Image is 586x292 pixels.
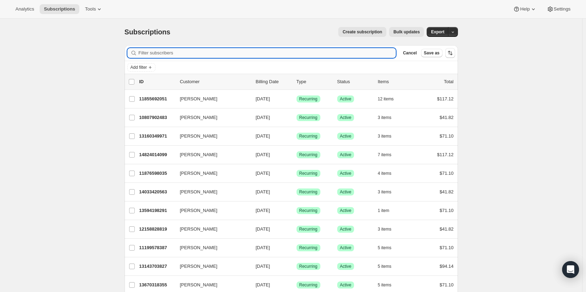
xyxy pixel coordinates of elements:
[299,226,318,232] span: Recurring
[340,189,352,195] span: Active
[337,78,372,85] p: Status
[378,264,392,269] span: 5 items
[440,226,454,232] span: $41.82
[180,114,218,121] span: [PERSON_NAME]
[256,78,291,85] p: Billing Date
[180,226,218,233] span: [PERSON_NAME]
[299,115,318,120] span: Recurring
[139,168,454,178] div: 11876598035[PERSON_NAME][DATE]SuccessRecurringSuccessActive4 items$71.10
[139,187,454,197] div: 14033420563[PERSON_NAME][DATE]SuccessRecurringSuccessActive3 items$41.82
[440,282,454,287] span: $71.10
[139,78,174,85] p: ID
[542,4,575,14] button: Settings
[440,115,454,120] span: $41.82
[378,171,392,176] span: 4 items
[139,131,454,141] div: 13160349971[PERSON_NAME][DATE]SuccessRecurringSuccessActive3 items$71.10
[299,171,318,176] span: Recurring
[139,151,174,158] p: 14824014099
[393,29,420,35] span: Bulk updates
[180,281,218,288] span: [PERSON_NAME]
[440,264,454,269] span: $94.14
[389,27,424,37] button: Bulk updates
[139,113,454,122] div: 10807902483[PERSON_NAME][DATE]SuccessRecurringSuccessActive3 items$41.82
[378,152,392,158] span: 7 items
[437,152,454,157] span: $117.12
[340,226,352,232] span: Active
[342,29,382,35] span: Create subscription
[427,27,448,37] button: Export
[299,96,318,102] span: Recurring
[180,151,218,158] span: [PERSON_NAME]
[299,189,318,195] span: Recurring
[256,115,270,120] span: [DATE]
[421,49,442,57] button: Save as
[378,261,399,271] button: 5 items
[256,189,270,194] span: [DATE]
[338,27,386,37] button: Create subscription
[139,244,174,251] p: 11199578387
[139,243,454,253] div: 11199578387[PERSON_NAME][DATE]SuccessRecurringSuccessActive5 items$71.10
[139,224,454,234] div: 12158828819[PERSON_NAME][DATE]SuccessRecurringSuccessActive3 items$41.82
[424,50,440,56] span: Save as
[509,4,541,14] button: Help
[176,168,246,179] button: [PERSON_NAME]
[180,133,218,140] span: [PERSON_NAME]
[378,168,399,178] button: 4 items
[176,224,246,235] button: [PERSON_NAME]
[176,93,246,105] button: [PERSON_NAME]
[378,150,399,160] button: 7 items
[127,63,155,72] button: Add filter
[299,245,318,251] span: Recurring
[180,207,218,214] span: [PERSON_NAME]
[378,206,397,215] button: 1 item
[176,279,246,291] button: [PERSON_NAME]
[299,264,318,269] span: Recurring
[139,281,174,288] p: 13670318355
[139,170,174,177] p: 11876598035
[139,78,454,85] div: IDCustomerBilling DateTypeStatusItemsTotal
[180,78,250,85] p: Customer
[340,133,352,139] span: Active
[256,152,270,157] span: [DATE]
[378,208,389,213] span: 1 item
[378,187,399,197] button: 3 items
[139,95,174,102] p: 11855692051
[440,245,454,250] span: $71.10
[440,171,454,176] span: $71.10
[180,263,218,270] span: [PERSON_NAME]
[180,95,218,102] span: [PERSON_NAME]
[378,133,392,139] span: 3 items
[44,6,75,12] span: Subscriptions
[299,208,318,213] span: Recurring
[180,188,218,195] span: [PERSON_NAME]
[299,282,318,288] span: Recurring
[378,280,399,290] button: 5 items
[378,282,392,288] span: 5 items
[40,4,79,14] button: Subscriptions
[139,280,454,290] div: 13670318355[PERSON_NAME][DATE]SuccessRecurringSuccessActive5 items$71.10
[378,113,399,122] button: 3 items
[378,189,392,195] span: 3 items
[378,115,392,120] span: 3 items
[176,205,246,216] button: [PERSON_NAME]
[256,226,270,232] span: [DATE]
[81,4,107,14] button: Tools
[256,171,270,176] span: [DATE]
[256,208,270,213] span: [DATE]
[176,149,246,160] button: [PERSON_NAME]
[299,133,318,139] span: Recurring
[176,186,246,198] button: [PERSON_NAME]
[340,264,352,269] span: Active
[15,6,34,12] span: Analytics
[340,245,352,251] span: Active
[11,4,38,14] button: Analytics
[444,78,453,85] p: Total
[139,188,174,195] p: 14033420563
[378,96,394,102] span: 12 items
[440,189,454,194] span: $41.82
[256,133,270,139] span: [DATE]
[520,6,530,12] span: Help
[299,152,318,158] span: Recurring
[378,243,399,253] button: 5 items
[125,28,171,36] span: Subscriptions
